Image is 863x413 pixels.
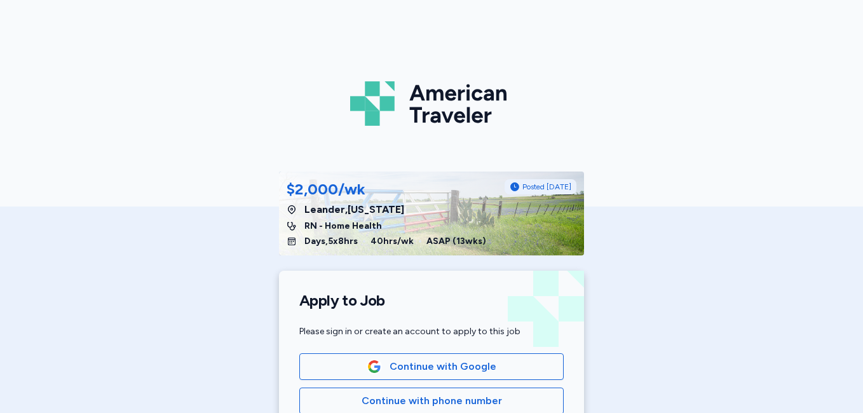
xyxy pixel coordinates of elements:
div: $2,000/wk [287,179,365,200]
h1: Apply to Job [299,291,564,310]
span: Continue with phone number [362,393,502,409]
span: Posted [DATE] [522,182,571,192]
img: Logo [350,76,513,131]
span: RN - Home Health [304,220,382,233]
span: 40 hrs/wk [370,235,414,248]
span: Leander , [US_STATE] [304,202,404,217]
button: Google LogoContinue with Google [299,353,564,380]
span: Days , 5 x 8 hrs [304,235,358,248]
span: Continue with Google [390,359,496,374]
img: Google Logo [367,360,381,374]
div: Please sign in or create an account to apply to this job [299,325,564,338]
span: ASAP ( 13 wks) [426,235,486,248]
